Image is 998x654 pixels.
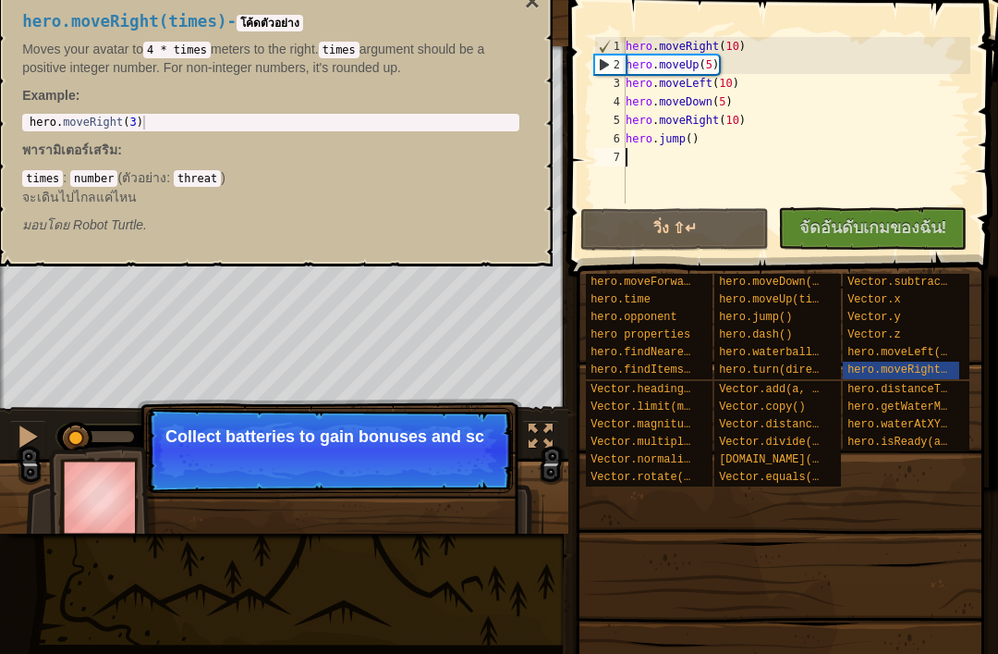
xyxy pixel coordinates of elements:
[22,217,147,232] em: Robot Turtle.
[590,293,651,306] span: hero.time
[22,188,519,206] p: จะเดินไปไกลแค่ไหน
[590,436,711,449] span: Vector.multiply(n)
[594,111,626,130] div: 5
[719,401,806,413] span: Vector.copy()
[22,170,63,187] code: times
[122,170,166,185] span: ตัวอย่าง
[847,346,980,359] span: hero.moveLeft(times)
[117,142,122,157] span: :
[847,436,987,449] span: hero.isReady(ability)
[595,56,626,74] div: 2
[719,471,852,484] span: Vector.equals(other)
[847,311,901,324] span: Vector.y
[847,401,968,413] span: hero.getWaterMap()
[590,328,690,341] span: hero properties
[590,383,697,396] span: Vector.heading()
[143,42,211,58] code: 4 * times
[22,142,117,157] span: พารามิเตอร์เสริม
[594,93,626,111] div: 4
[22,88,76,103] span: Example
[590,471,711,484] span: Vector.rotate(...)
[719,453,852,466] span: [DOMAIN_NAME](other)
[174,170,221,187] code: threat
[22,13,519,31] h4: -
[49,446,156,549] img: thang_avatar_frame.png
[847,293,901,306] span: Vector.x
[590,418,711,431] span: Vector.magnitude()
[719,293,839,306] span: hero.moveUp(times)
[580,208,769,251] button: วิ่ง ⇧↵
[847,328,901,341] span: Vector.z
[63,170,70,185] span: :
[719,311,792,324] span: hero.jump()
[590,311,677,324] span: hero.opponent
[22,168,519,205] div: ( )
[522,420,559,458] button: สลับเป็นเต็มจอ
[594,148,626,167] div: 7
[166,170,174,185] span: :
[847,364,987,376] span: hero.moveRight(times)
[719,436,825,449] span: Vector.divide(n)
[719,346,825,359] span: hero.waterball()
[590,364,697,376] span: hero.findItems()
[319,42,359,58] code: times
[719,364,852,376] span: hero.turn(direction)
[594,130,626,148] div: 6
[22,88,79,103] strong: :
[847,418,980,431] span: hero.waterAtXY(x, y)
[594,74,626,93] div: 3
[237,15,303,31] code: โค้ดตัวอย่าง
[590,453,711,466] span: Vector.normalize()
[719,383,825,396] span: Vector.add(a, b)
[719,418,865,431] span: Vector.distance(other)
[70,170,117,187] code: number
[22,217,73,232] span: มอบโดย
[590,276,744,289] span: hero.moveForward(times)
[719,276,852,289] span: hero.moveDown(times)
[595,37,626,56] div: 1
[590,346,736,359] span: hero.findNearestItem()
[22,12,226,31] span: hero.moveRight(times)
[847,276,987,289] span: Vector.subtract(a, b)
[590,401,703,413] span: Vector.limit(max)
[165,427,493,446] p: Collect batteries to gain bonuses and sc
[9,420,46,458] button: ⌘ + P: Pause
[799,216,946,239] span: จัดอันดับเกมของฉัน!
[22,40,519,77] p: Moves your avatar to meters to the right. argument should be a positive integer number. For non-i...
[719,328,792,341] span: hero.dash()
[778,207,967,250] button: จัดอันดับเกมของฉัน!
